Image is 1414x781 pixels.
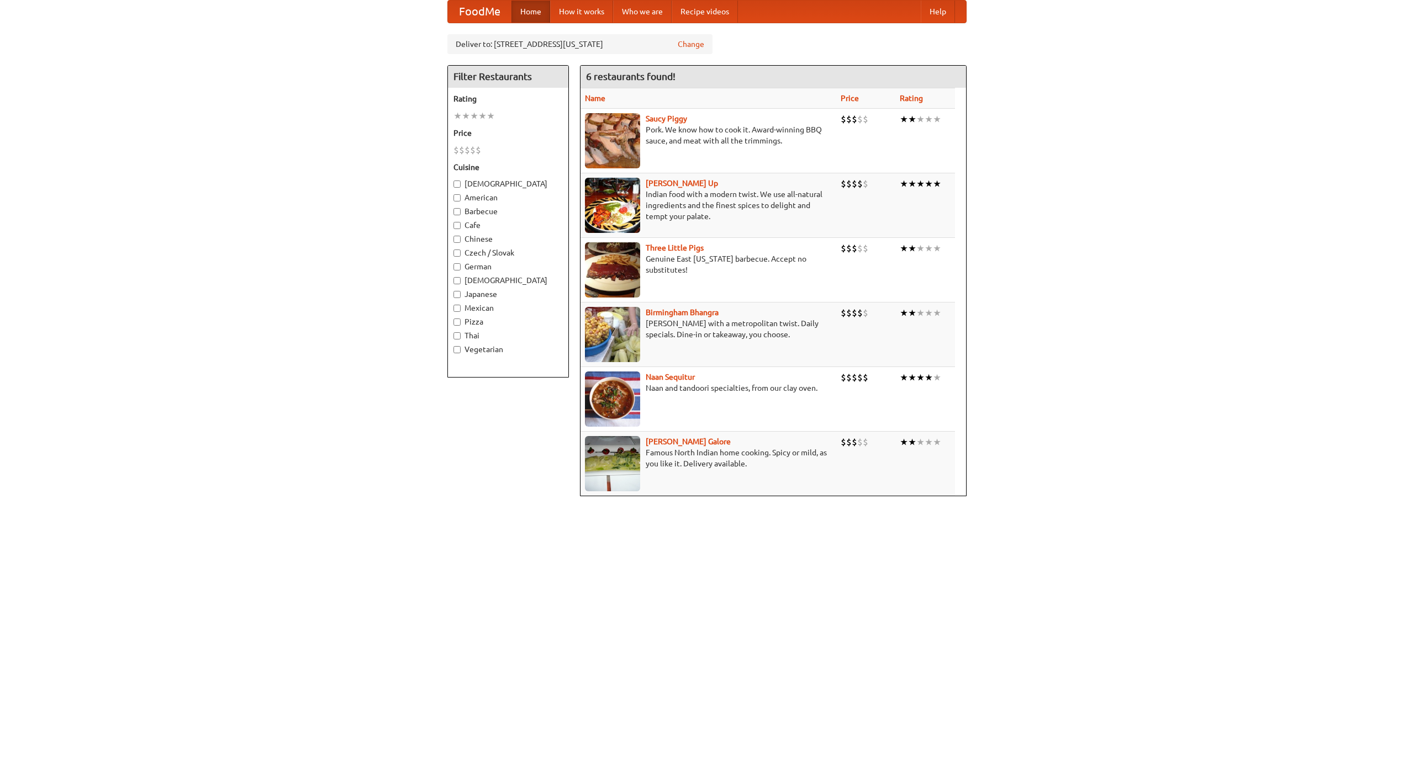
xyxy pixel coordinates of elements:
[453,178,563,189] label: [DEMOGRAPHIC_DATA]
[857,242,863,254] li: $
[453,275,563,286] label: [DEMOGRAPHIC_DATA]
[585,178,640,233] img: curryup.jpg
[447,34,713,54] div: Deliver to: [STREET_ADDRESS][US_STATE]
[863,371,868,384] li: $
[678,39,704,50] a: Change
[646,437,731,446] a: [PERSON_NAME] Galore
[585,382,832,394] p: Naan and tandoori specialties, from our clay oven.
[613,1,672,23] a: Who we are
[908,436,916,448] li: ★
[900,113,908,125] li: ★
[585,242,640,297] img: littlepigs.jpg
[646,243,704,252] a: Three Little Pigs
[453,332,461,339] input: Thai
[585,436,640,491] img: currygalore.jpg
[863,307,868,319] li: $
[453,247,563,258] label: Czech / Slovak
[646,373,695,381] a: Naan Sequitur
[585,94,605,103] a: Name
[925,113,933,125] li: ★
[846,371,852,384] li: $
[453,291,461,298] input: Japanese
[453,330,563,341] label: Thai
[453,208,461,215] input: Barbecue
[478,110,487,122] li: ★
[453,305,461,312] input: Mexican
[453,302,563,314] label: Mexican
[900,178,908,190] li: ★
[852,436,857,448] li: $
[846,178,852,190] li: $
[916,436,925,448] li: ★
[925,371,933,384] li: ★
[453,277,461,284] input: [DEMOGRAPHIC_DATA]
[908,178,916,190] li: ★
[852,113,857,125] li: $
[462,110,470,122] li: ★
[453,144,459,156] li: $
[841,371,846,384] li: $
[646,114,687,123] a: Saucy Piggy
[908,113,916,125] li: ★
[908,307,916,319] li: ★
[585,307,640,362] img: bhangra.jpg
[841,436,846,448] li: $
[453,261,563,272] label: German
[900,371,908,384] li: ★
[857,113,863,125] li: $
[453,220,563,231] label: Cafe
[585,371,640,427] img: naansequitur.jpg
[933,113,941,125] li: ★
[453,289,563,300] label: Japanese
[476,144,481,156] li: $
[925,307,933,319] li: ★
[453,316,563,327] label: Pizza
[453,192,563,203] label: American
[908,371,916,384] li: ★
[585,253,832,275] p: Genuine East [US_STATE] barbecue. Accept no substitutes!
[448,66,568,88] h4: Filter Restaurants
[585,113,640,168] img: saucy.jpg
[585,447,832,469] p: Famous North Indian home cooking. Spicy or mild, as you like it. Delivery available.
[453,249,461,257] input: Czech / Slovak
[453,222,461,229] input: Cafe
[841,178,846,190] li: $
[916,371,925,384] li: ★
[672,1,738,23] a: Recipe videos
[453,180,461,188] input: [DEMOGRAPHIC_DATA]
[646,308,719,317] a: Birmingham Bhangra
[916,178,925,190] li: ★
[841,242,846,254] li: $
[857,307,863,319] li: $
[900,94,923,103] a: Rating
[453,206,563,217] label: Barbecue
[852,371,857,384] li: $
[900,436,908,448] li: ★
[448,1,511,23] a: FoodMe
[841,113,846,125] li: $
[646,179,718,188] a: [PERSON_NAME] Up
[465,144,470,156] li: $
[841,307,846,319] li: $
[863,113,868,125] li: $
[585,318,832,340] p: [PERSON_NAME] with a metropolitan twist. Daily specials. Dine-in or takeaway, you choose.
[925,178,933,190] li: ★
[453,346,461,353] input: Vegetarian
[453,233,563,245] label: Chinese
[453,318,461,326] input: Pizza
[933,371,941,384] li: ★
[863,178,868,190] li: $
[925,436,933,448] li: ★
[459,144,465,156] li: $
[933,178,941,190] li: ★
[933,436,941,448] li: ★
[857,178,863,190] li: $
[453,110,462,122] li: ★
[921,1,955,23] a: Help
[550,1,613,23] a: How it works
